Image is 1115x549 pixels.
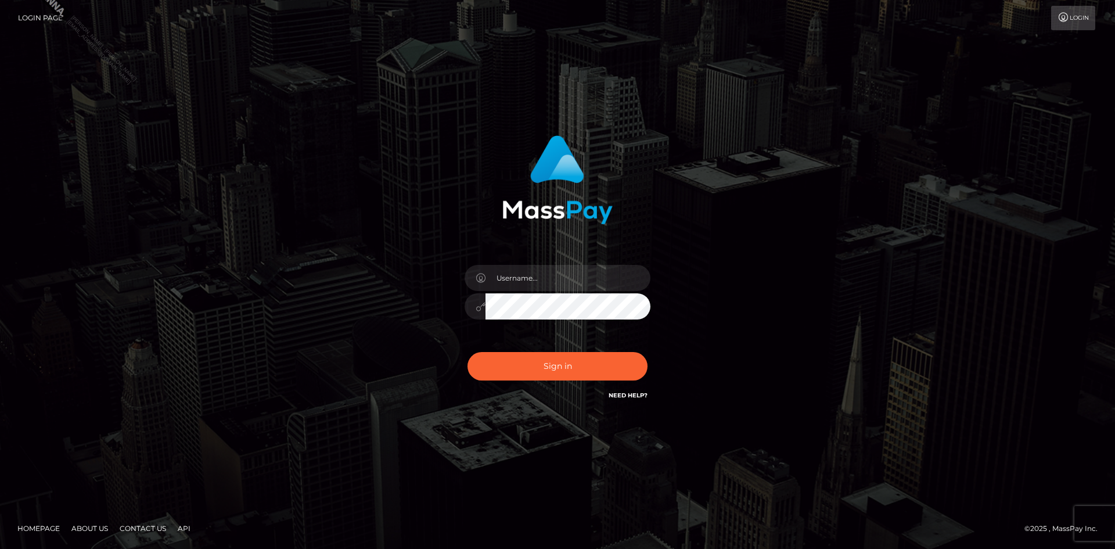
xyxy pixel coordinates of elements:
[115,519,171,537] a: Contact Us
[1024,522,1106,535] div: © 2025 , MassPay Inc.
[467,352,648,381] button: Sign in
[485,265,650,291] input: Username...
[609,392,648,399] a: Need Help?
[502,135,613,224] img: MassPay Login
[173,519,195,537] a: API
[1051,6,1095,30] a: Login
[67,519,113,537] a: About Us
[18,6,63,30] a: Login Page
[13,519,64,537] a: Homepage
